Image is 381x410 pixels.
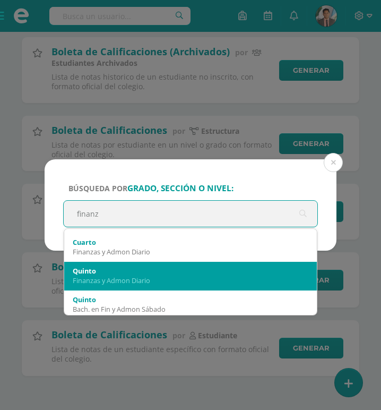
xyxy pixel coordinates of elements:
[127,183,233,194] strong: grado, sección o nivel:
[73,237,308,247] div: Cuarto
[324,153,343,172] button: Close (Esc)
[73,304,308,314] div: Bach. en Fin y Admon Sábado
[73,266,308,276] div: Quinto
[64,201,317,227] input: ej. Primero primaria, etc.
[73,276,308,285] div: Finanzas y Admon Diario
[73,247,308,257] div: Finanzas y Admon Diario
[68,183,233,193] span: Búsqueda por
[73,295,308,304] div: Quinto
